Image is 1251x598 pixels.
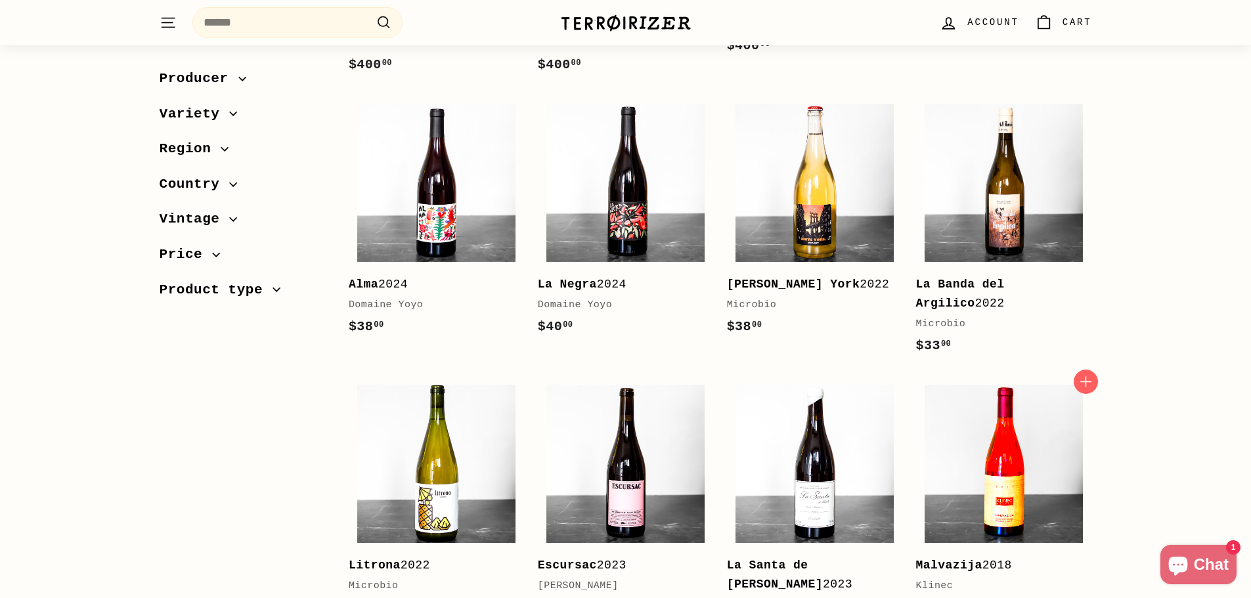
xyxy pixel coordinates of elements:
b: La Negra [538,278,597,291]
span: Country [160,173,230,196]
a: Alma2024Domaine Yoyo [349,95,525,351]
span: $33 [916,338,952,353]
a: Account [932,3,1026,42]
div: 2023 [538,556,701,575]
b: Litrona [349,559,401,572]
button: Variety [160,100,328,135]
span: $38 [727,319,762,334]
b: Escursac [538,559,597,572]
button: Vintage [160,205,328,240]
div: [PERSON_NAME] [538,578,701,594]
a: [PERSON_NAME] York2022Microbio [727,95,903,351]
sup: 00 [760,39,770,49]
div: 2024 [538,275,701,294]
sup: 00 [382,58,392,68]
div: Microbio [727,297,890,313]
b: La Santa de [PERSON_NAME] [727,559,823,591]
inbox-online-store-chat: Shopify online store chat [1156,545,1240,587]
div: Microbio [916,316,1079,332]
sup: 00 [374,320,384,330]
span: Producer [160,68,238,90]
button: Producer [160,64,328,100]
span: Account [967,15,1019,30]
div: 2024 [349,275,512,294]
span: $400 [349,57,392,72]
a: La Banda del Argilico2022Microbio [916,95,1092,370]
sup: 00 [571,58,581,68]
div: 2022 [349,556,512,575]
b: Alma [349,278,378,291]
span: Vintage [160,208,230,230]
a: La Negra2024Domaine Yoyo [538,95,714,351]
b: Malvazija [916,559,982,572]
span: $40 [538,319,573,334]
b: [PERSON_NAME] York [727,278,860,291]
button: Product type [160,276,328,311]
div: 2023 [727,556,890,594]
span: $38 [349,319,384,334]
span: Region [160,138,221,160]
div: 2022 [916,275,1079,313]
b: La Banda del Argilico [916,278,1005,310]
div: Microbio [349,578,512,594]
sup: 00 [563,320,573,330]
span: Variety [160,103,230,125]
span: $400 [538,57,581,72]
button: Country [160,170,328,205]
span: $400 [727,38,770,53]
a: Cart [1027,3,1100,42]
sup: 00 [941,339,951,349]
div: Klinec [916,578,1079,594]
span: Product type [160,279,273,301]
span: Price [160,244,213,266]
div: Domaine Yoyo [349,297,512,313]
div: 2018 [916,556,1079,575]
button: Region [160,135,328,170]
div: Domaine Yoyo [538,297,701,313]
sup: 00 [752,320,762,330]
div: 2022 [727,275,890,294]
button: Price [160,240,328,276]
span: Cart [1063,15,1092,30]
